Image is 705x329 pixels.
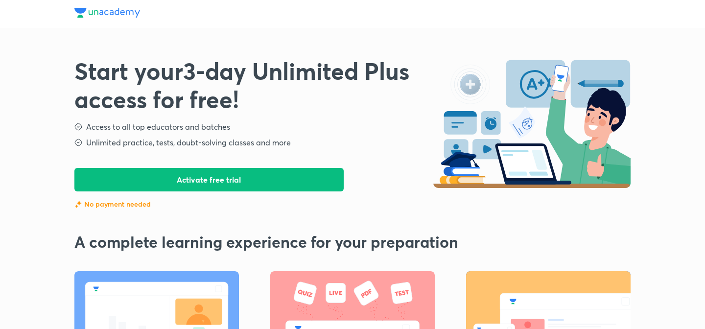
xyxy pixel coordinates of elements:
[74,233,631,251] h2: A complete learning experience for your preparation
[74,8,140,20] a: Unacademy
[73,138,83,147] img: step
[73,122,83,132] img: step
[74,8,140,18] img: Unacademy
[86,137,291,148] h5: Unlimited practice, tests, doubt-solving classes and more
[74,200,82,208] img: feature
[74,57,433,113] h3: Start your 3 -day Unlimited Plus access for free!
[433,57,631,188] img: start-free-trial
[84,199,151,209] p: No payment needed
[74,168,344,191] button: Activate free trial
[86,121,230,133] h5: Access to all top educators and batches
